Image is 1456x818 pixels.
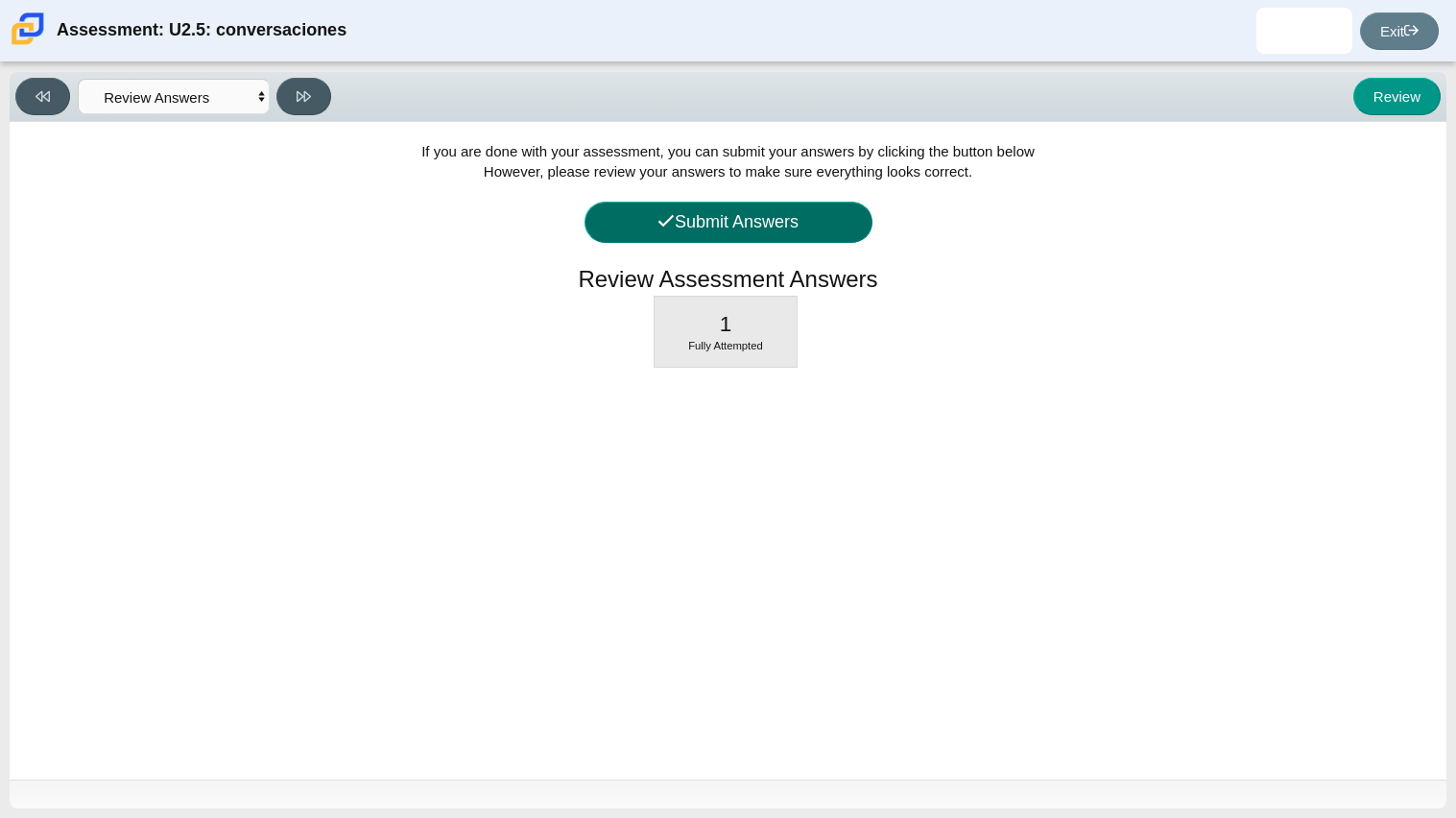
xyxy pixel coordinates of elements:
[1360,12,1439,50] a: Exit
[585,202,872,243] button: Submit Answers
[1353,78,1441,115] button: Review
[688,340,763,351] span: Fully Attempted
[720,312,732,336] span: 1
[578,263,877,296] h1: Review Assessment Answers
[8,9,48,49] img: Carmen School of Science & Technology
[1289,15,1320,46] img: luis.barron.PHBh9x
[421,143,1035,180] span: If you are done with your assessment, you can submit your answers by clicking the button below Ho...
[8,36,48,52] a: Carmen School of Science & Technology
[57,8,346,54] div: Assessment: U2.5: conversaciones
